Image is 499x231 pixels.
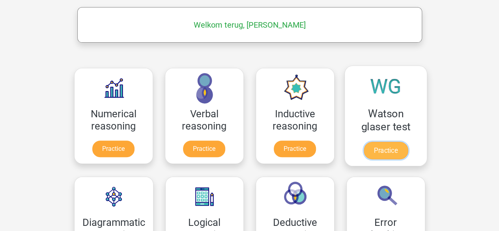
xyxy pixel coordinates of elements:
a: Practice [274,141,316,157]
a: Practice [363,142,407,159]
h5: Welkom terug, [PERSON_NAME] [81,20,418,30]
a: Practice [92,141,135,157]
a: Practice [183,141,225,157]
